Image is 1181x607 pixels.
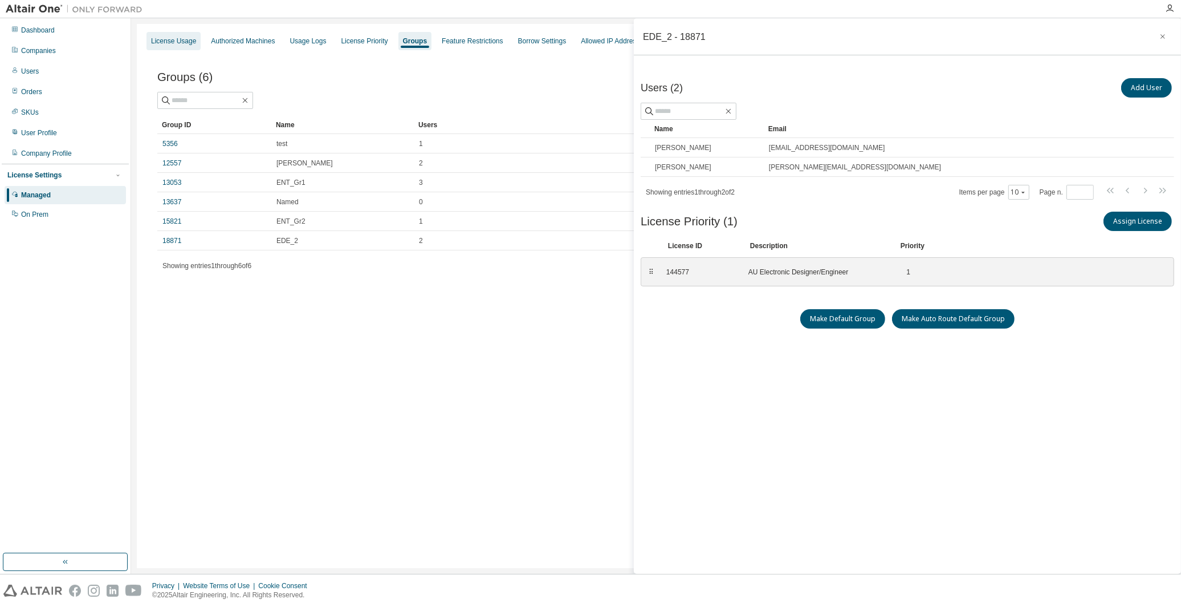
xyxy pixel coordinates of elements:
[162,262,251,270] span: Showing entries 1 through 6 of 6
[162,197,181,207] a: 13637
[276,236,298,245] span: EDE_2
[162,217,181,226] a: 15821
[21,128,57,137] div: User Profile
[162,139,178,148] a: 5356
[646,188,735,196] span: Showing entries 1 through 2 of 2
[419,139,423,148] span: 1
[162,159,181,168] a: 12557
[21,108,39,117] div: SKUs
[21,67,39,76] div: Users
[641,215,738,228] span: License Priority (1)
[21,149,72,158] div: Company Profile
[69,585,81,597] img: facebook.svg
[419,217,423,226] span: 1
[276,178,306,187] span: ENT_Gr1
[899,268,910,277] div: 1
[151,37,196,46] div: License Usage
[442,37,503,46] div: Feature Restrictions
[641,82,683,94] span: Users (2)
[21,46,56,55] div: Companies
[668,241,736,250] div: License ID
[403,37,427,46] div: Groups
[152,590,314,600] p: © 2025 Altair Engineering, Inc. All Rights Reserved.
[768,120,1151,138] div: Email
[157,71,213,84] span: Groups (6)
[1121,78,1172,98] button: Add User
[125,585,142,597] img: youtube.svg
[648,268,655,277] div: ⠿
[419,159,423,168] span: 2
[6,3,148,15] img: Altair One
[666,268,735,277] div: 144577
[418,116,1123,134] div: Users
[107,585,119,597] img: linkedin.svg
[162,236,181,245] a: 18871
[276,139,287,148] span: test
[901,241,925,250] div: Priority
[276,197,299,207] span: Named
[21,191,51,200] div: Managed
[419,197,423,207] span: 0
[276,159,333,168] span: [PERSON_NAME]
[162,178,181,187] a: 13053
[769,163,941,172] span: [PERSON_NAME][EMAIL_ADDRESS][DOMAIN_NAME]
[892,309,1015,329] button: Make Auto Route Default Group
[518,37,567,46] div: Borrow Settings
[290,37,326,46] div: Usage Logs
[341,37,388,46] div: License Priority
[1103,212,1172,231] button: Assign License
[258,581,313,590] div: Cookie Consent
[3,585,62,597] img: altair_logo.svg
[276,217,306,226] span: ENT_Gr2
[21,210,48,219] div: On Prem
[643,32,706,41] div: EDE_2 - 18871
[655,143,711,152] span: [PERSON_NAME]
[183,581,258,590] div: Website Terms of Use
[1040,185,1094,200] span: Page n.
[21,87,42,96] div: Orders
[21,26,55,35] div: Dashboard
[654,120,759,138] div: Name
[276,116,409,134] div: Name
[750,241,887,250] div: Description
[419,236,423,245] span: 2
[769,143,885,152] span: [EMAIL_ADDRESS][DOMAIN_NAME]
[211,37,275,46] div: Authorized Machines
[7,171,62,180] div: License Settings
[152,581,183,590] div: Privacy
[88,585,100,597] img: instagram.svg
[655,163,711,172] span: [PERSON_NAME]
[800,309,885,329] button: Make Default Group
[748,268,885,277] div: AU Electronic Designer/Engineer
[419,178,423,187] span: 3
[959,185,1029,200] span: Items per page
[1011,188,1027,197] button: 10
[581,37,647,46] div: Allowed IP Addresses
[162,116,267,134] div: Group ID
